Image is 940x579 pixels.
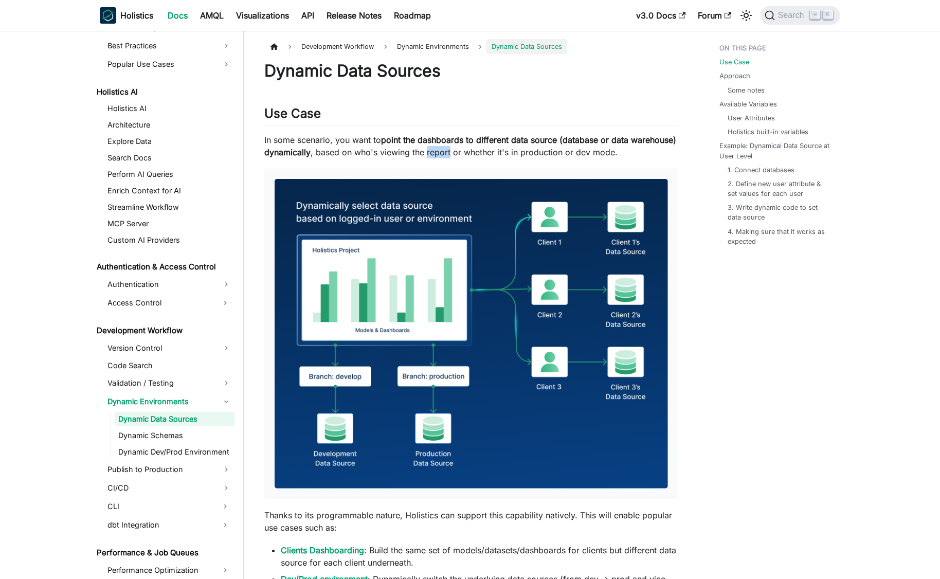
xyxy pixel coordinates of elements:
[296,39,379,54] span: Development Workflow
[104,134,234,149] a: Explore Data
[264,135,676,157] strong: point the dashboards to different data source (database or data warehouse) dynamically
[104,200,234,214] a: Streamline Workflow
[728,127,808,137] a: Holistics built-in variables
[728,113,775,123] a: User Attributes
[104,461,234,478] a: Publish to Production
[728,227,830,246] a: 4. Making sure that it works as expected
[104,233,234,247] a: Custom AI Providers
[94,85,234,99] a: Holistics AI
[719,141,834,160] a: Example: Dynamical Data Source at User Level
[264,509,678,534] p: Thanks to its programmable nature, Holistics can support this capability natively. This will enab...
[295,7,320,24] a: API
[104,118,234,132] a: Architecture
[104,216,234,231] a: MCP Server
[281,544,678,569] li: : Build the same set of models/datasets/dashboards for clients but different data source for each...
[104,151,234,165] a: Search Docs
[630,7,692,24] a: v3.0 Docs
[104,276,234,293] a: Authentication
[115,428,234,443] a: Dynamic Schemas
[104,562,216,578] a: Performance Optimization
[104,340,234,356] a: Version Control
[94,546,234,560] a: Performance & Job Queues
[264,61,678,81] h1: Dynamic Data Sources
[100,7,116,24] img: Holistics
[810,10,820,20] kbd: ⌘
[320,7,388,24] a: Release Notes
[728,179,830,198] a: 2. Define new user attribute & set values for each user
[104,167,234,182] a: Perform AI Queries
[104,393,234,410] a: Dynamic Environments
[823,10,833,20] kbd: K
[264,134,678,158] p: In some scenario, you want to , based on who's viewing the report or whether it's in production o...
[104,480,234,496] a: CI/CD
[120,9,153,22] b: Holistics
[194,7,230,24] a: AMQL
[216,295,234,311] button: Expand sidebar category 'Access Control'
[216,498,234,515] button: Expand sidebar category 'CLI'
[761,6,840,25] button: Search (Command+K)
[216,517,234,533] button: Expand sidebar category 'dbt Integration'
[388,7,437,24] a: Roadmap
[115,445,234,459] a: Dynamic Dev/Prod Environment
[275,179,668,488] img: Dynamically pointing Holistics to different data sources
[104,517,216,533] a: dbt Integration
[775,11,810,20] span: Search
[104,498,216,515] a: CLI
[392,39,474,54] span: Dynamic Environments
[161,7,194,24] a: Docs
[728,165,794,175] a: 1. Connect databases
[486,39,567,54] span: Dynamic Data Sources
[104,375,234,391] a: Validation / Testing
[104,358,234,373] a: Code Search
[94,323,234,338] a: Development Workflow
[104,184,234,198] a: Enrich Context for AI
[100,7,153,24] a: HolisticsHolistics
[264,39,284,54] a: Home page
[94,260,234,274] a: Authentication & Access Control
[719,71,750,81] a: Approach
[719,99,777,109] a: Available Variables
[264,39,678,54] nav: Breadcrumbs
[216,562,234,578] button: Expand sidebar category 'Performance Optimization'
[104,101,234,116] a: Holistics AI
[738,7,754,24] button: Switch between dark and light mode (currently light mode)
[104,295,216,311] a: Access Control
[89,31,244,579] nav: Docs sidebar
[104,56,234,73] a: Popular Use Cases
[281,545,364,555] a: Clients Dashboarding
[719,57,749,67] a: Use Case
[728,85,765,95] a: Some notes
[692,7,737,24] a: Forum
[230,7,295,24] a: Visualizations
[104,38,234,54] a: Best Practices
[115,412,234,426] a: Dynamic Data Sources
[728,203,830,222] a: 3. Write dynamic code to set data source
[264,106,678,125] h2: Use Case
